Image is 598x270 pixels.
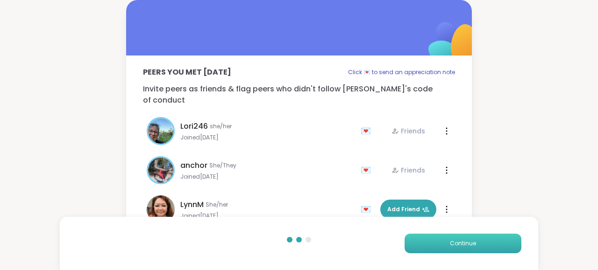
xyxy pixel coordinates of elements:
span: Joined [DATE] [180,173,355,180]
img: LynnM [147,195,175,223]
div: 💌 [361,124,375,138]
div: 💌 [361,202,375,217]
span: Continue [450,239,476,248]
div: Friends [392,166,425,175]
span: LynnM [180,199,204,210]
img: anchor [148,158,173,183]
div: 💌 [361,163,375,178]
p: Peers you met [DATE] [143,67,231,78]
span: She/They [209,162,236,169]
button: Continue [405,234,521,253]
span: Add Friend [387,205,429,214]
span: she/her [210,123,232,130]
p: Click 💌 to send an appreciation note [348,67,455,78]
span: Joined [DATE] [180,212,355,220]
div: Friends [392,126,425,136]
p: Invite peers as friends & flag peers who didn't follow [PERSON_NAME]'s code of conduct [143,83,455,106]
span: She/her [206,201,228,208]
span: Lori246 [180,121,208,132]
span: anchor [180,160,207,171]
img: Lori246 [148,118,173,144]
button: Add Friend [380,200,436,219]
span: Joined [DATE] [180,134,355,141]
